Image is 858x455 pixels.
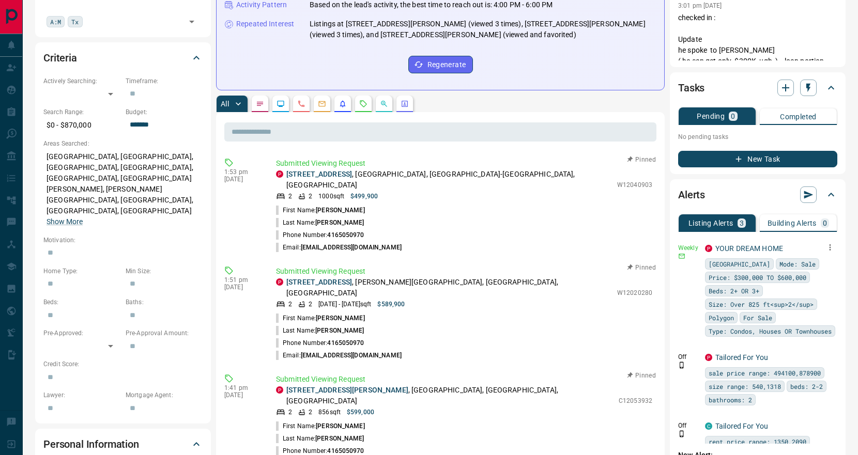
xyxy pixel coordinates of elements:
[276,313,365,323] p: First Name:
[715,422,768,430] a: Tailored For You
[780,113,817,120] p: Completed
[339,100,347,108] svg: Listing Alerts
[709,326,832,336] span: Type: Condos, Houses OR Townhouses
[715,353,768,362] a: Tailored For You
[276,243,402,252] p: Email:
[617,288,652,297] p: W12020280
[71,17,79,27] span: Tx
[377,300,405,309] p: $589,900
[286,277,612,299] p: , [PERSON_NAME][GEOGRAPHIC_DATA], [GEOGRAPHIC_DATA], [GEOGRAPHIC_DATA]
[316,422,364,430] span: [PERSON_NAME]
[318,100,326,108] svg: Emails
[709,286,759,296] span: Beds: 2+ OR 3+
[678,421,699,430] p: Off
[276,338,364,348] p: Phone Number:
[626,371,656,380] button: Pinned
[224,168,261,176] p: 1:53 pm
[316,207,364,214] span: [PERSON_NAME]
[709,299,814,309] span: Size: Over 825 ft<sup>2</sup>
[316,315,364,322] span: [PERSON_NAME]
[318,192,344,201] p: 1000 sqft
[126,328,203,338] p: Pre-Approval Amount:
[288,300,292,309] p: 2
[678,253,685,260] svg: Email
[709,259,770,269] span: [GEOGRAPHIC_DATA]
[224,384,261,391] p: 1:41 pm
[709,381,781,391] span: size range: 540,1318
[43,266,120,276] p: Home Type:
[678,352,699,362] p: Off
[350,192,378,201] p: $499,900
[286,385,614,406] p: , [GEOGRAPHIC_DATA], [GEOGRAPHIC_DATA], [GEOGRAPHIC_DATA]
[126,297,203,307] p: Baths:
[731,113,735,120] p: 0
[705,354,712,361] div: property.ca
[678,12,837,240] p: checked in : Update he spoke to [PERSON_NAME] ( he can get only $300K ugh ) loan portion. he need...
[318,300,371,309] p: [DATE] - [DATE] sqft
[276,230,364,240] p: Phone Number:
[309,192,312,201] p: 2
[126,76,203,86] p: Timeframe:
[709,272,806,283] span: Price: $300,000 TO $600,000
[301,244,402,251] span: [EMAIL_ADDRESS][DOMAIN_NAME]
[43,359,203,369] p: Credit Score:
[678,430,685,437] svg: Push Notification Only
[678,2,722,9] p: 3:01 pm [DATE]
[126,107,203,117] p: Budget:
[43,45,203,70] div: Criteria
[43,76,120,86] p: Actively Searching:
[43,328,120,338] p: Pre-Approved:
[276,158,652,169] p: Submitted Viewing Request
[315,327,364,334] span: [PERSON_NAME]
[678,80,704,96] h2: Tasks
[276,266,652,277] p: Submitted Viewing Request
[50,17,61,27] span: A:M
[709,395,752,405] span: bathrooms: 2
[286,386,408,394] a: [STREET_ADDRESS][PERSON_NAME]
[286,169,612,191] p: , [GEOGRAPHIC_DATA], [GEOGRAPHIC_DATA]-[GEOGRAPHIC_DATA], [GEOGRAPHIC_DATA]
[619,396,652,405] p: C12053932
[224,284,261,291] p: [DATE]
[276,374,652,385] p: Submitted Viewing Request
[43,107,120,117] p: Search Range:
[126,390,203,400] p: Mortgage Agent:
[678,362,685,369] svg: Push Notification Only
[47,216,83,227] button: Show More
[236,19,294,29] p: Repeated Interest
[276,386,283,394] div: property.ca
[779,259,816,269] span: Mode: Sale
[709,368,821,378] span: sale price range: 494100,878900
[43,436,139,452] h2: Personal Information
[380,100,388,108] svg: Opportunities
[297,100,305,108] svg: Calls
[256,100,264,108] svg: Notes
[790,381,823,391] span: beds: 2-2
[277,100,285,108] svg: Lead Browsing Activity
[276,170,283,178] div: property.ca
[288,407,292,417] p: 2
[709,312,734,323] span: Polygon
[697,113,725,120] p: Pending
[315,435,364,442] span: [PERSON_NAME]
[743,312,772,323] span: For Sale
[185,14,199,29] button: Open
[705,422,712,430] div: condos.ca
[318,407,341,417] p: 856 sqft
[224,391,261,399] p: [DATE]
[359,100,367,108] svg: Requests
[276,434,364,443] p: Last Name:
[315,219,364,226] span: [PERSON_NAME]
[347,407,374,417] p: $599,000
[43,390,120,400] p: Lawyer:
[823,219,827,227] p: 0
[401,100,409,108] svg: Agent Actions
[309,407,312,417] p: 2
[301,352,402,359] span: [EMAIL_ADDRESS][DOMAIN_NAME]
[709,436,806,447] span: rent price range: 1350,2090
[276,351,402,360] p: Email:
[43,297,120,307] p: Beds:
[43,117,120,134] p: $0 - $870,000
[678,186,705,203] h2: Alerts
[43,50,77,66] h2: Criteria
[224,276,261,284] p: 1:51 pm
